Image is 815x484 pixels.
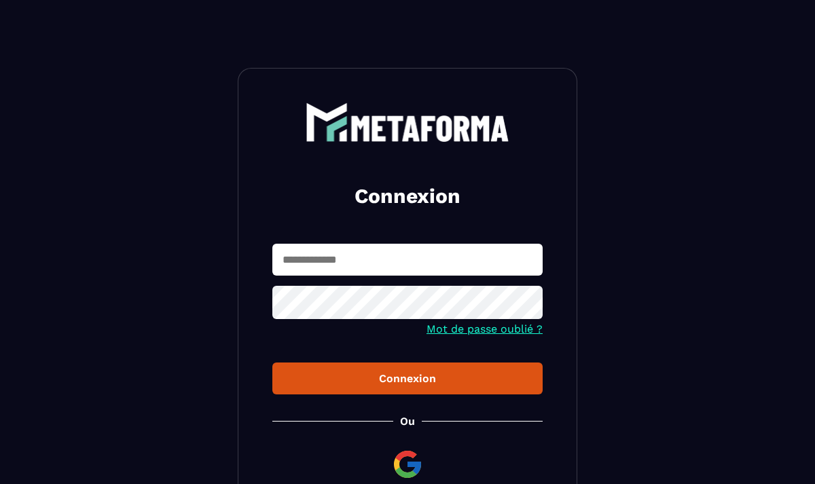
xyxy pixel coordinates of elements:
[283,372,532,385] div: Connexion
[272,103,543,142] a: logo
[427,322,543,335] a: Mot de passe oublié ?
[272,362,543,394] button: Connexion
[306,103,509,142] img: logo
[400,415,415,428] p: Ou
[289,183,526,210] h2: Connexion
[391,448,424,481] img: google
